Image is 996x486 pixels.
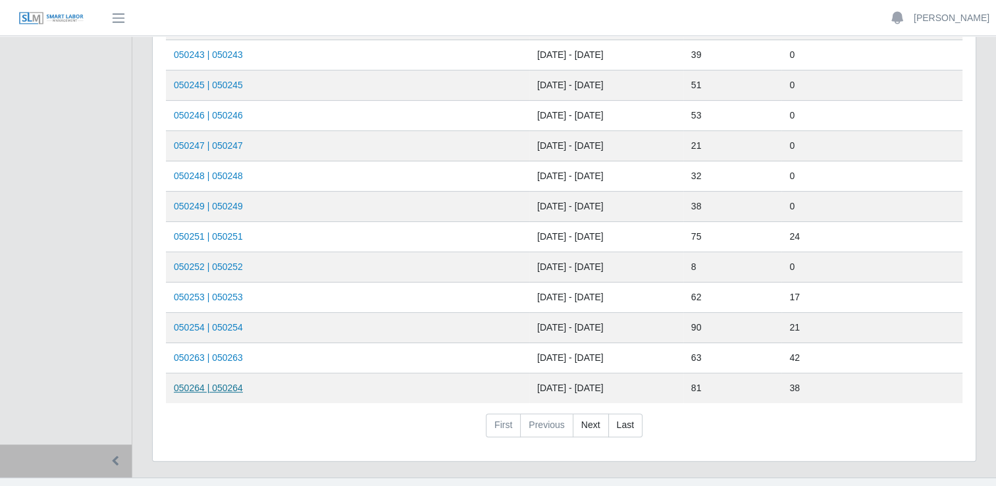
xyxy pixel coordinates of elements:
[573,414,609,437] a: Next
[529,192,683,222] td: [DATE] - [DATE]
[683,101,782,131] td: 53
[683,283,782,313] td: 62
[529,101,683,131] td: [DATE] - [DATE]
[529,70,683,101] td: [DATE] - [DATE]
[914,11,989,25] a: [PERSON_NAME]
[174,383,243,393] a: 050264 | 050264
[174,171,243,181] a: 050248 | 050248
[781,192,962,222] td: 0
[529,343,683,373] td: [DATE] - [DATE]
[781,222,962,252] td: 24
[781,40,962,70] td: 0
[683,313,782,343] td: 90
[529,40,683,70] td: [DATE] - [DATE]
[18,11,84,26] img: SLM Logo
[174,49,243,60] a: 050243 | 050243
[781,131,962,161] td: 0
[174,140,243,151] a: 050247 | 050247
[174,292,243,302] a: 050253 | 050253
[529,252,683,283] td: [DATE] - [DATE]
[174,231,243,242] a: 050251 | 050251
[683,161,782,192] td: 32
[683,192,782,222] td: 38
[781,161,962,192] td: 0
[781,70,962,101] td: 0
[781,343,962,373] td: 42
[781,283,962,313] td: 17
[174,201,243,211] a: 050249 | 050249
[683,40,782,70] td: 39
[781,252,962,283] td: 0
[608,414,642,437] a: Last
[174,261,243,272] a: 050252 | 050252
[781,313,962,343] td: 21
[683,70,782,101] td: 51
[174,80,243,90] a: 050245 | 050245
[683,222,782,252] td: 75
[683,131,782,161] td: 21
[529,222,683,252] td: [DATE] - [DATE]
[174,322,243,333] a: 050254 | 050254
[174,352,243,363] a: 050263 | 050263
[781,373,962,404] td: 38
[529,373,683,404] td: [DATE] - [DATE]
[174,110,243,121] a: 050246 | 050246
[166,414,962,448] nav: pagination
[529,131,683,161] td: [DATE] - [DATE]
[781,101,962,131] td: 0
[683,373,782,404] td: 81
[529,283,683,313] td: [DATE] - [DATE]
[683,252,782,283] td: 8
[529,313,683,343] td: [DATE] - [DATE]
[683,343,782,373] td: 63
[529,161,683,192] td: [DATE] - [DATE]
